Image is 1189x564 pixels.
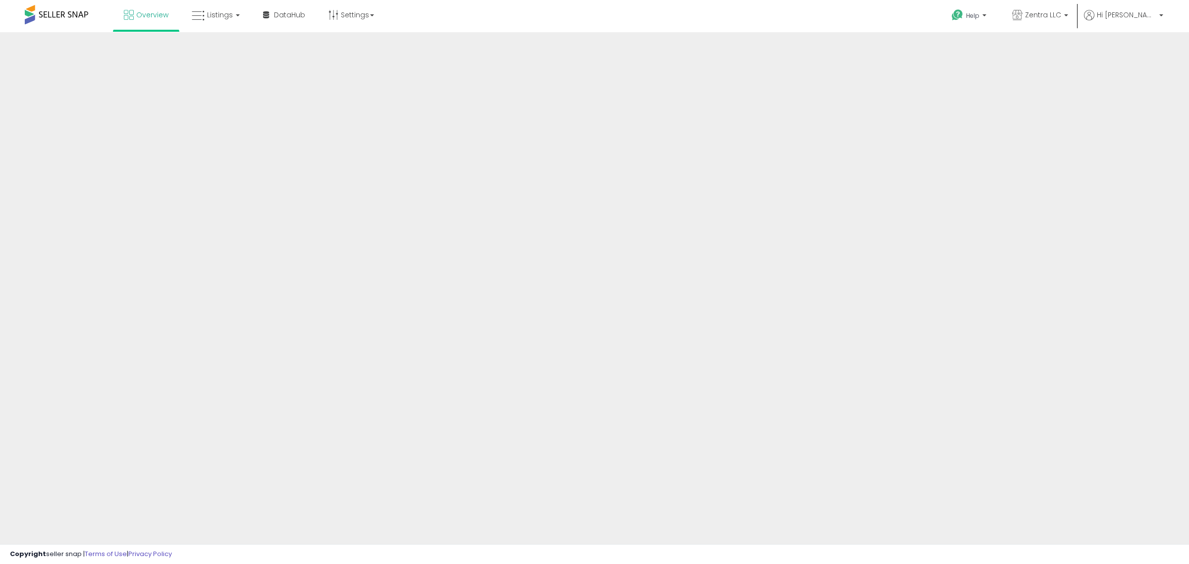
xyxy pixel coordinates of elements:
[1097,10,1156,20] span: Hi [PERSON_NAME]
[274,10,305,20] span: DataHub
[951,9,964,21] i: Get Help
[1025,10,1061,20] span: Zentra LLC
[136,10,168,20] span: Overview
[966,11,979,20] span: Help
[944,1,996,32] a: Help
[207,10,233,20] span: Listings
[1084,10,1163,32] a: Hi [PERSON_NAME]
